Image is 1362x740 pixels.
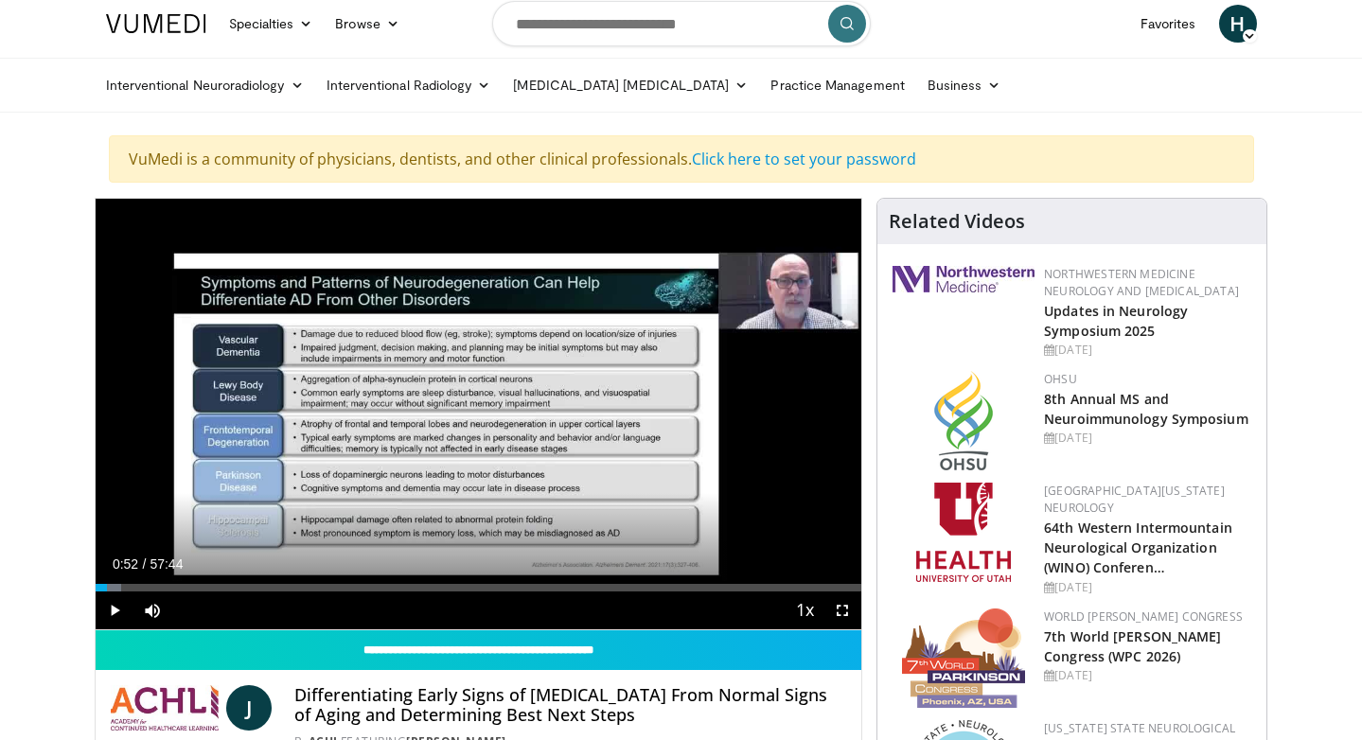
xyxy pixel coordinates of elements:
[133,591,171,629] button: Mute
[150,556,183,572] span: 57:44
[1044,266,1239,299] a: Northwestern Medicine Neurology and [MEDICAL_DATA]
[889,210,1025,233] h4: Related Videos
[1044,371,1077,387] a: OHSU
[759,66,915,104] a: Practice Management
[1044,579,1251,596] div: [DATE]
[916,483,1011,582] img: f6362829-b0a3-407d-a044-59546adfd345.png.150x105_q85_autocrop_double_scale_upscale_version-0.2.png
[786,591,823,629] button: Playback Rate
[1044,390,1248,428] a: 8th Annual MS and Neuroimmunology Symposium
[109,135,1254,183] div: VuMedi is a community of physicians, dentists, and other clinical professionals.
[96,199,862,630] video-js: Video Player
[143,556,147,572] span: /
[1044,667,1251,684] div: [DATE]
[96,591,133,629] button: Play
[1044,430,1251,447] div: [DATE]
[106,14,206,33] img: VuMedi Logo
[226,685,272,731] a: J
[893,266,1035,292] img: 2a462fb6-9365-492a-ac79-3166a6f924d8.png.150x105_q85_autocrop_double_scale_upscale_version-0.2.jpg
[1129,5,1208,43] a: Favorites
[315,66,503,104] a: Interventional Radiology
[902,608,1025,708] img: 16fe1da8-a9a0-4f15-bd45-1dd1acf19c34.png.150x105_q85_autocrop_double_scale_upscale_version-0.2.png
[1044,483,1225,516] a: [GEOGRAPHIC_DATA][US_STATE] Neurology
[1044,627,1221,665] a: 7th World [PERSON_NAME] Congress (WPC 2026)
[111,685,219,731] img: ACHL
[916,66,1013,104] a: Business
[324,5,411,43] a: Browse
[1044,302,1188,340] a: Updates in Neurology Symposium 2025
[294,685,846,726] h4: Differentiating Early Signs of [MEDICAL_DATA] From Normal Signs of Aging and Determining Best Nex...
[96,584,862,591] div: Progress Bar
[823,591,861,629] button: Fullscreen
[113,556,138,572] span: 0:52
[1044,608,1243,625] a: World [PERSON_NAME] Congress
[692,149,916,169] a: Click here to set your password
[934,371,993,470] img: da959c7f-65a6-4fcf-a939-c8c702e0a770.png.150x105_q85_autocrop_double_scale_upscale_version-0.2.png
[1219,5,1257,43] a: H
[502,66,759,104] a: [MEDICAL_DATA] [MEDICAL_DATA]
[1044,519,1232,576] a: 64th Western Intermountain Neurological Organization (WINO) Conferen…
[492,1,871,46] input: Search topics, interventions
[218,5,325,43] a: Specialties
[95,66,315,104] a: Interventional Neuroradiology
[1044,342,1251,359] div: [DATE]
